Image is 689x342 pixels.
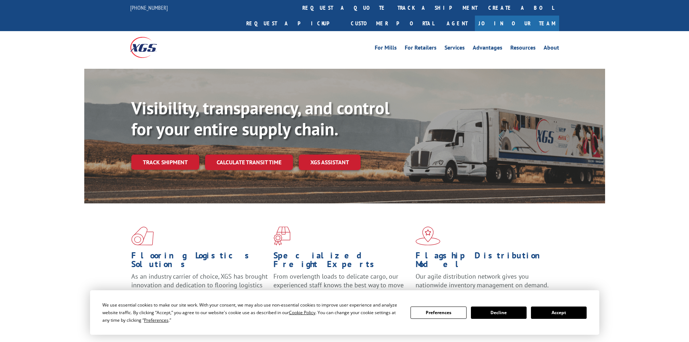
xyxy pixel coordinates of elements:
div: We use essential cookies to make our site work. With your consent, we may also use non-essential ... [102,301,402,324]
a: For Retailers [405,45,437,53]
a: Agent [439,16,475,31]
p: From overlength loads to delicate cargo, our experienced staff knows the best way to move your fr... [273,272,410,304]
h1: Flagship Distribution Model [416,251,552,272]
img: xgs-icon-flagship-distribution-model-red [416,227,441,245]
span: Cookie Policy [289,309,315,316]
button: Decline [471,307,527,319]
a: For Mills [375,45,397,53]
a: Customer Portal [345,16,439,31]
span: Our agile distribution network gives you nationwide inventory management on demand. [416,272,549,289]
h1: Flooring Logistics Solutions [131,251,268,272]
a: Resources [510,45,536,53]
a: Join Our Team [475,16,559,31]
img: xgs-icon-total-supply-chain-intelligence-red [131,227,154,245]
a: Track shipment [131,155,199,170]
b: Visibility, transparency, and control for your entire supply chain. [131,97,390,140]
a: Calculate transit time [205,155,293,170]
button: Accept [531,307,587,319]
span: Preferences [144,317,169,323]
img: xgs-icon-focused-on-flooring-red [273,227,290,245]
span: As an industry carrier of choice, XGS has brought innovation and dedication to flooring logistics... [131,272,268,298]
h1: Specialized Freight Experts [273,251,410,272]
a: XGS ASSISTANT [299,155,361,170]
a: Services [445,45,465,53]
div: Cookie Consent Prompt [90,290,599,335]
a: Advantages [473,45,502,53]
button: Preferences [411,307,466,319]
a: Request a pickup [241,16,345,31]
a: About [544,45,559,53]
a: [PHONE_NUMBER] [130,4,168,11]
